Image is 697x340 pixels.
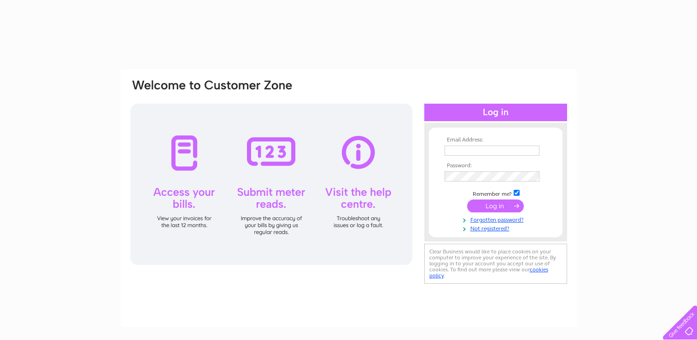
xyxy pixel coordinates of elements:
th: Password: [442,163,549,169]
th: Email Address: [442,137,549,143]
a: cookies policy [429,266,548,279]
a: Forgotten password? [445,215,549,223]
td: Remember me? [442,188,549,198]
div: Clear Business would like to place cookies on your computer to improve your experience of the sit... [424,244,567,284]
a: Not registered? [445,223,549,232]
input: Submit [467,199,524,212]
